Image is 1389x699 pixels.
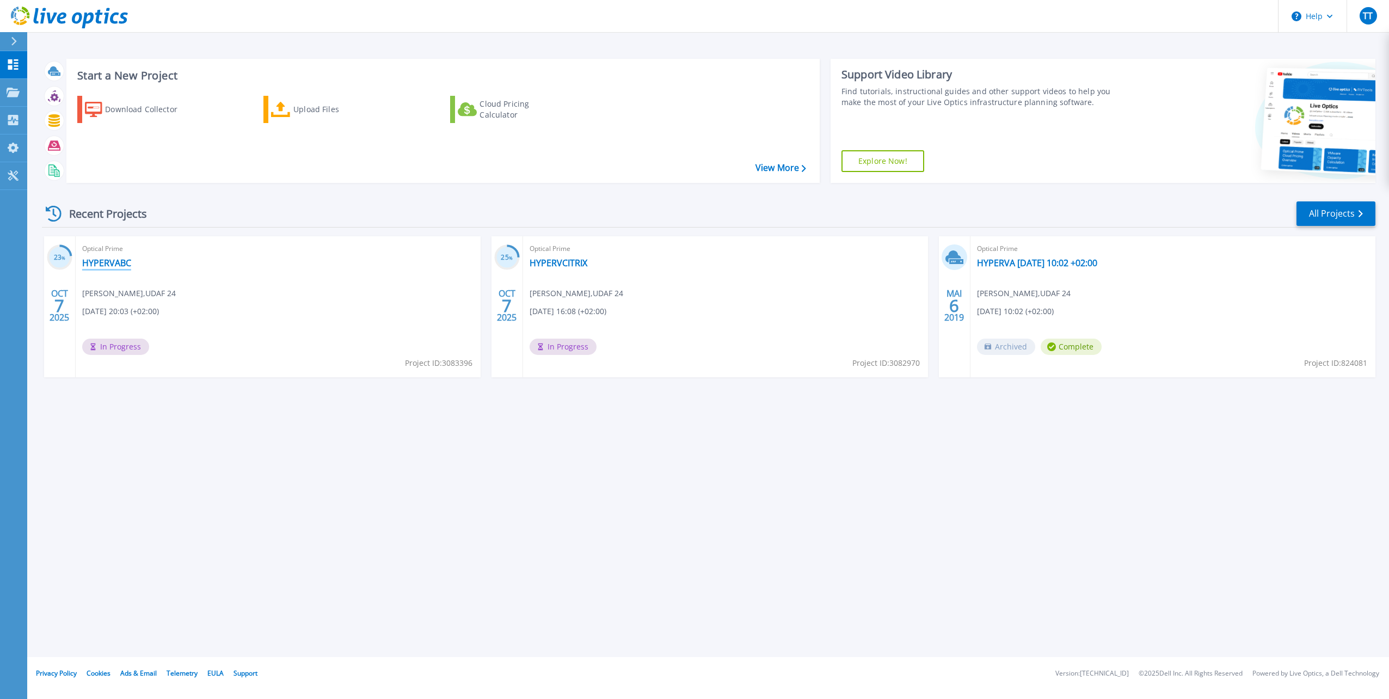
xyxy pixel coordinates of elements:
span: 7 [502,301,512,310]
a: Telemetry [167,669,198,678]
h3: Start a New Project [77,70,806,82]
div: OCT 2025 [496,286,517,326]
a: EULA [207,669,224,678]
li: © 2025 Dell Inc. All Rights Reserved [1139,670,1243,677]
a: HYPERVCITRIX [530,257,587,268]
span: [DATE] 10:02 (+02:00) [977,305,1054,317]
span: % [509,255,513,261]
span: Optical Prime [82,243,474,255]
span: [PERSON_NAME] , UDAF 24 [82,287,176,299]
span: % [62,255,65,261]
span: Optical Prime [530,243,921,255]
div: MAI 2019 [944,286,964,326]
h3: 23 [47,252,72,264]
span: In Progress [82,339,149,355]
span: Archived [977,339,1035,355]
a: Cookies [87,669,110,678]
li: Version: [TECHNICAL_ID] [1055,670,1129,677]
span: [PERSON_NAME] , UDAF 24 [530,287,623,299]
div: Support Video Library [841,68,1123,82]
a: Upload Files [263,96,385,123]
a: Download Collector [77,96,199,123]
a: Ads & Email [120,669,157,678]
span: In Progress [530,339,597,355]
span: [DATE] 20:03 (+02:00) [82,305,159,317]
span: 6 [949,301,959,310]
span: Project ID: 824081 [1304,357,1367,369]
span: Project ID: 3082970 [852,357,920,369]
a: All Projects [1296,201,1375,226]
span: 7 [54,301,64,310]
div: Recent Projects [42,200,162,227]
a: HYPERVA [DATE] 10:02 +02:00 [977,257,1097,268]
div: Download Collector [105,99,192,120]
h3: 25 [494,252,520,264]
span: Project ID: 3083396 [405,357,472,369]
a: Support [233,669,257,678]
a: Explore Now! [841,150,924,172]
div: Upload Files [293,99,380,120]
div: Cloud Pricing Calculator [480,99,567,120]
span: Optical Prime [977,243,1369,255]
a: HYPERVABC [82,257,131,268]
span: TT [1363,11,1373,20]
span: [PERSON_NAME] , UDAF 24 [977,287,1071,299]
div: Find tutorials, instructional guides and other support videos to help you make the most of your L... [841,86,1123,108]
a: Cloud Pricing Calculator [450,96,571,123]
div: OCT 2025 [49,286,70,326]
li: Powered by Live Optics, a Dell Technology [1252,670,1379,677]
span: Complete [1041,339,1102,355]
span: [DATE] 16:08 (+02:00) [530,305,606,317]
a: Privacy Policy [36,669,77,678]
a: View More [755,163,806,173]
